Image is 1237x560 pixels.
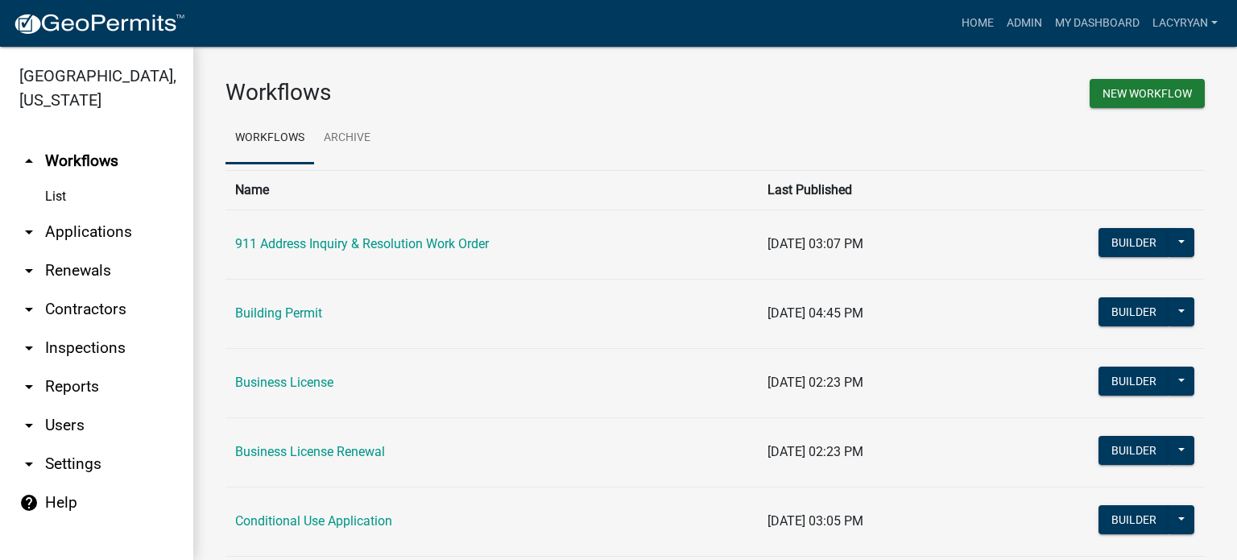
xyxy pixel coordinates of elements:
i: arrow_drop_down [19,300,39,319]
a: Workflows [225,113,314,164]
i: arrow_drop_down [19,222,39,242]
i: arrow_drop_down [19,377,39,396]
th: Name [225,170,758,209]
span: [DATE] 03:05 PM [767,513,863,529]
i: arrow_drop_down [19,261,39,280]
button: Builder [1098,367,1169,396]
span: [DATE] 03:07 PM [767,236,863,251]
a: 911 Address Inquiry & Resolution Work Order [235,236,489,251]
span: [DATE] 02:23 PM [767,444,863,459]
button: Builder [1098,297,1169,326]
button: Builder [1098,436,1169,465]
a: My Dashboard [1049,8,1146,39]
a: Archive [314,113,380,164]
span: [DATE] 02:23 PM [767,375,863,390]
i: arrow_drop_up [19,151,39,171]
i: help [19,493,39,512]
button: Builder [1098,505,1169,534]
th: Last Published [758,170,980,209]
a: lacyryan [1146,8,1224,39]
button: Builder [1098,228,1169,257]
a: Building Permit [235,305,322,321]
h3: Workflows [225,79,703,106]
button: New Workflow [1090,79,1205,108]
i: arrow_drop_down [19,416,39,435]
a: Admin [1000,8,1049,39]
span: [DATE] 04:45 PM [767,305,863,321]
a: Business License Renewal [235,444,385,459]
i: arrow_drop_down [19,338,39,358]
a: Home [955,8,1000,39]
a: Conditional Use Application [235,513,392,529]
i: arrow_drop_down [19,454,39,474]
a: Business License [235,375,333,390]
